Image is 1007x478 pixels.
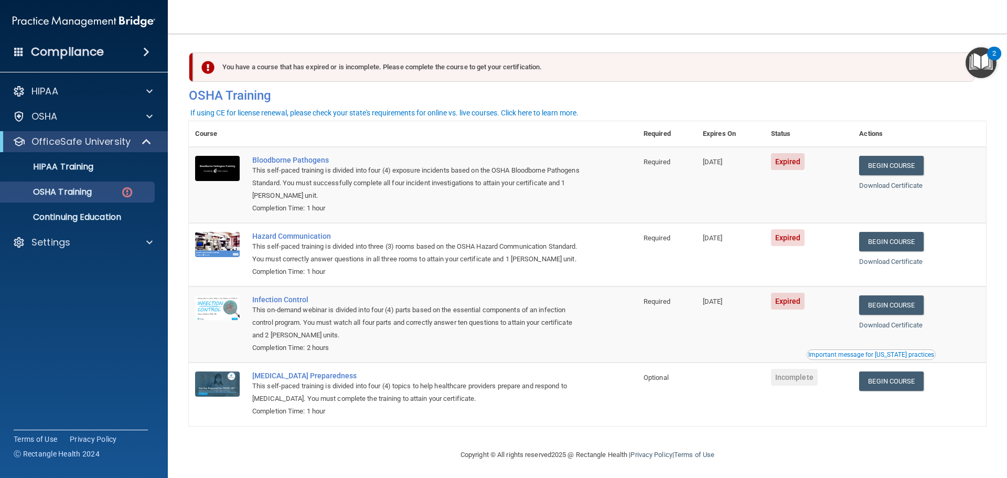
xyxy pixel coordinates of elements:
h4: Compliance [31,45,104,59]
span: Ⓒ Rectangle Health 2024 [14,449,100,459]
a: OSHA [13,110,153,123]
button: Open Resource Center, 2 new notifications [966,47,997,78]
span: Required [644,298,670,305]
p: HIPAA [31,85,58,98]
a: Settings [13,236,153,249]
div: Completion Time: 2 hours [252,342,585,354]
a: Infection Control [252,295,585,304]
div: 2 [992,54,996,67]
div: Completion Time: 1 hour [252,265,585,278]
img: PMB logo [13,11,155,32]
p: Continuing Education [7,212,150,222]
th: Actions [853,121,986,147]
div: Important message for [US_STATE] practices [808,352,934,358]
h4: OSHA Training [189,88,986,103]
div: If using CE for license renewal, please check your state's requirements for online vs. live cours... [190,109,579,116]
th: Required [637,121,697,147]
a: Privacy Policy [630,451,672,459]
div: Completion Time: 1 hour [252,405,585,418]
span: Required [644,158,670,166]
th: Status [765,121,853,147]
th: Course [189,121,246,147]
th: Expires On [697,121,765,147]
p: OSHA Training [7,187,92,197]
a: HIPAA [13,85,153,98]
a: Begin Course [859,295,923,315]
a: Terms of Use [14,434,57,444]
span: [DATE] [703,298,723,305]
button: If using CE for license renewal, please check your state's requirements for online vs. live cours... [189,108,580,118]
img: exclamation-circle-solid-danger.72ef9ffc.png [201,61,215,74]
a: Terms of Use [674,451,714,459]
div: Completion Time: 1 hour [252,202,585,215]
p: HIPAA Training [7,162,93,172]
p: OSHA [31,110,58,123]
a: Bloodborne Pathogens [252,156,585,164]
img: danger-circle.6113f641.png [121,186,134,199]
div: You have a course that has expired or is incomplete. Please complete the course to get your certi... [193,52,974,82]
p: Settings [31,236,70,249]
a: Privacy Policy [70,434,117,444]
a: Begin Course [859,156,923,175]
a: OfficeSafe University [13,135,152,148]
a: Download Certificate [859,321,923,329]
span: Expired [771,153,805,170]
button: Read this if you are a dental practitioner in the state of CA [807,349,936,360]
a: Download Certificate [859,258,923,265]
span: Incomplete [771,369,818,386]
a: Download Certificate [859,182,923,189]
a: [MEDICAL_DATA] Preparedness [252,371,585,380]
div: This on-demand webinar is divided into four (4) parts based on the essential components of an inf... [252,304,585,342]
span: [DATE] [703,158,723,166]
span: Optional [644,374,669,381]
span: [DATE] [703,234,723,242]
div: Copyright © All rights reserved 2025 @ Rectangle Health | | [396,438,779,472]
div: This self-paced training is divided into four (4) exposure incidents based on the OSHA Bloodborne... [252,164,585,202]
span: Expired [771,229,805,246]
p: OfficeSafe University [31,135,131,148]
a: Begin Course [859,232,923,251]
span: Required [644,234,670,242]
a: Begin Course [859,371,923,391]
div: This self-paced training is divided into four (4) topics to help healthcare providers prepare and... [252,380,585,405]
div: This self-paced training is divided into three (3) rooms based on the OSHA Hazard Communication S... [252,240,585,265]
span: Expired [771,293,805,310]
a: Hazard Communication [252,232,585,240]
